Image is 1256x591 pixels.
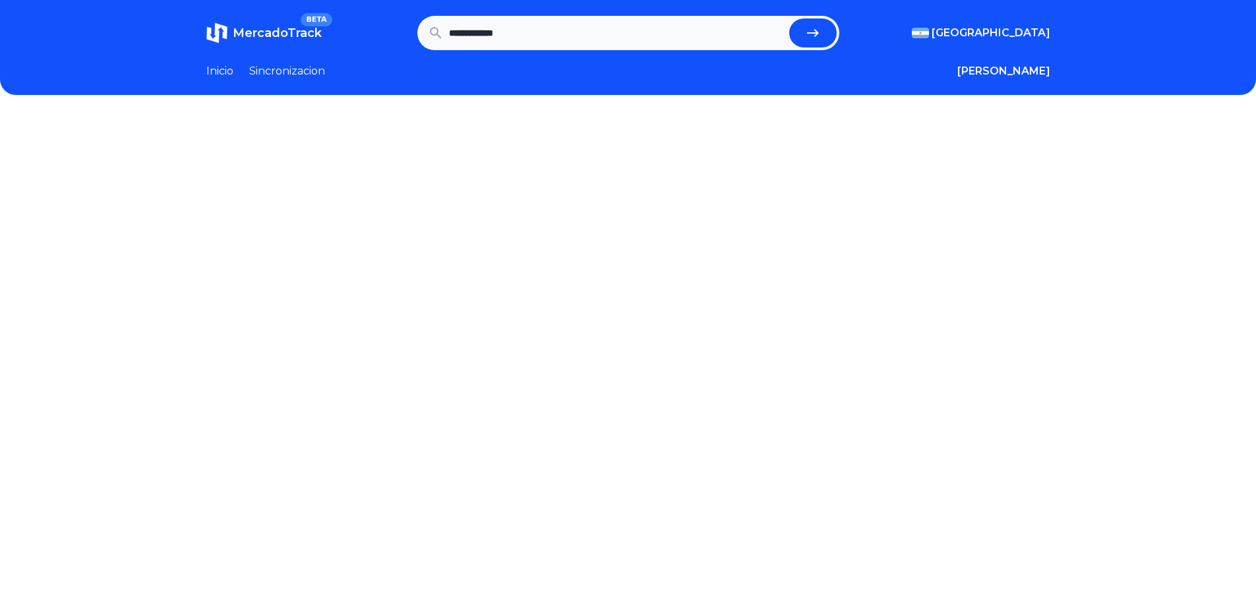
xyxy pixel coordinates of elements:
span: BETA [301,13,332,26]
span: [GEOGRAPHIC_DATA] [932,25,1050,41]
button: [GEOGRAPHIC_DATA] [912,25,1050,41]
a: Inicio [206,63,233,79]
button: [PERSON_NAME] [957,63,1050,79]
a: Sincronizacion [249,63,325,79]
img: Argentina [912,28,929,38]
a: MercadoTrackBETA [206,22,322,44]
span: MercadoTrack [233,26,322,40]
img: MercadoTrack [206,22,227,44]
